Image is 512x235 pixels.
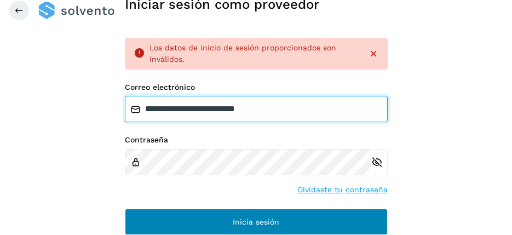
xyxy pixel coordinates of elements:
label: Correo electrónico [125,83,388,92]
div: Los datos de inicio de sesión proporcionados son inválidos. [149,42,359,65]
label: Contraseña [125,135,388,145]
a: Olvidaste tu contraseña [297,184,388,196]
span: Inicia sesión [233,218,279,226]
button: Inicia sesión [125,209,388,235]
